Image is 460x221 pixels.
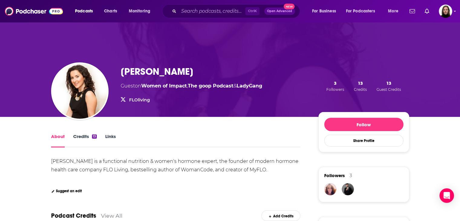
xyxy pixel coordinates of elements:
[267,10,292,13] span: Open Advanced
[121,83,135,89] span: Guest
[324,173,345,178] span: Followers
[168,4,306,18] div: Search podcasts, credits, & more...
[71,6,101,16] button: open menu
[284,4,295,9] span: New
[237,83,262,89] a: LadyGang
[375,80,403,92] button: 13Guest Credits
[179,6,245,16] input: Search podcasts, credits, & more...
[386,80,391,86] span: 13
[51,212,96,219] a: Podcast Credits
[358,80,363,86] span: 13
[141,83,187,89] a: Women of Impact
[326,87,344,92] span: Followers
[121,66,193,78] h1: [PERSON_NAME]
[245,7,259,15] span: Ctrl K
[52,64,107,119] img: Alisa Vitti
[73,134,97,147] a: Credits13
[187,83,188,89] span: ,
[384,6,406,16] button: open menu
[188,83,233,89] a: The goop Podcast
[342,183,354,195] img: JohirMia
[325,80,346,92] button: 3Followers
[388,7,398,15] span: More
[129,7,150,15] span: Monitoring
[5,5,63,17] img: Podchaser - Follow, Share and Rate Podcasts
[354,87,367,92] span: Credits
[51,134,65,147] a: About
[135,83,187,89] span: on
[350,173,352,178] div: 3
[346,7,375,15] span: For Podcasters
[261,210,300,221] a: Add Credits
[439,188,454,203] div: Open Intercom Messenger
[439,5,452,18] button: Show profile menu
[377,87,401,92] span: Guest Credits
[100,6,121,16] a: Charts
[422,6,432,16] a: Show notifications dropdown
[407,6,417,16] a: Show notifications dropdown
[439,5,452,18] span: Logged in as BevCat3
[324,183,336,195] img: Bconger88
[312,7,336,15] span: For Business
[104,7,117,15] span: Charts
[334,80,337,86] span: 3
[51,158,300,173] div: [PERSON_NAME] is a functional nutrition & women's hormone expert, the founder of modern hormone h...
[105,134,116,147] a: Links
[51,189,82,193] a: Suggest an edit
[264,8,295,15] button: Open AdvancedNew
[129,97,150,103] a: FLOliving
[125,6,158,16] button: open menu
[439,5,452,18] img: User Profile
[75,7,93,15] span: Podcasts
[308,6,344,16] button: open menu
[324,135,403,147] button: Share Profile
[233,83,237,89] span: &
[92,134,97,139] div: 13
[342,6,384,16] button: open menu
[352,80,369,92] button: 13Credits
[101,213,122,219] a: View All
[324,118,403,131] button: Follow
